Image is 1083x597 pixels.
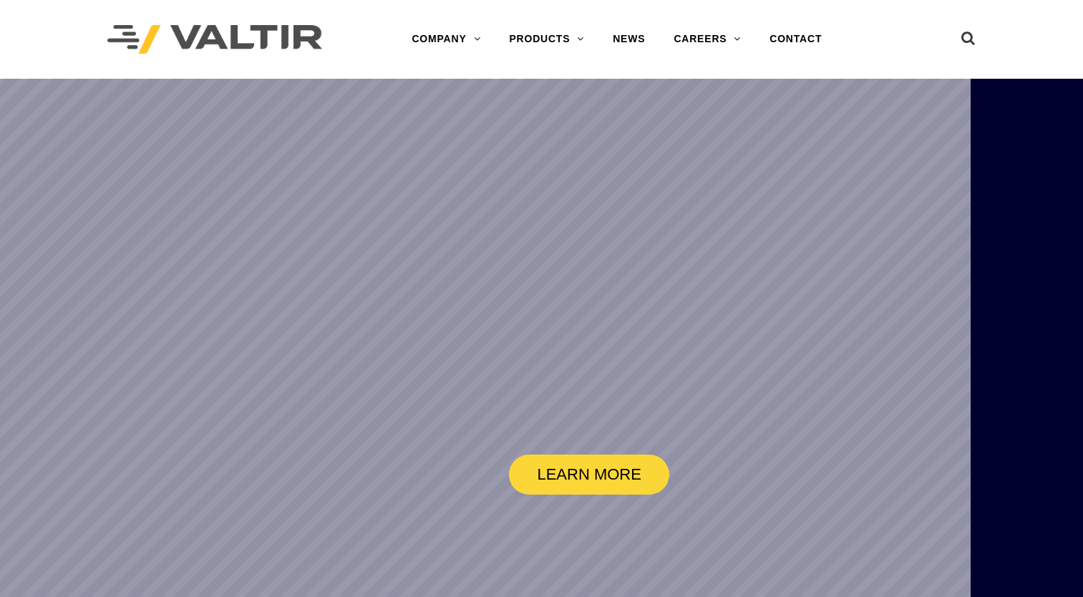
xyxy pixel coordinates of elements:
a: LEARN MORE [509,455,669,495]
a: COMPANY [397,25,495,54]
a: CAREERS [659,25,755,54]
a: NEWS [598,25,659,54]
img: Valtir [107,25,322,54]
a: CONTACT [755,25,836,54]
a: PRODUCTS [495,25,598,54]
